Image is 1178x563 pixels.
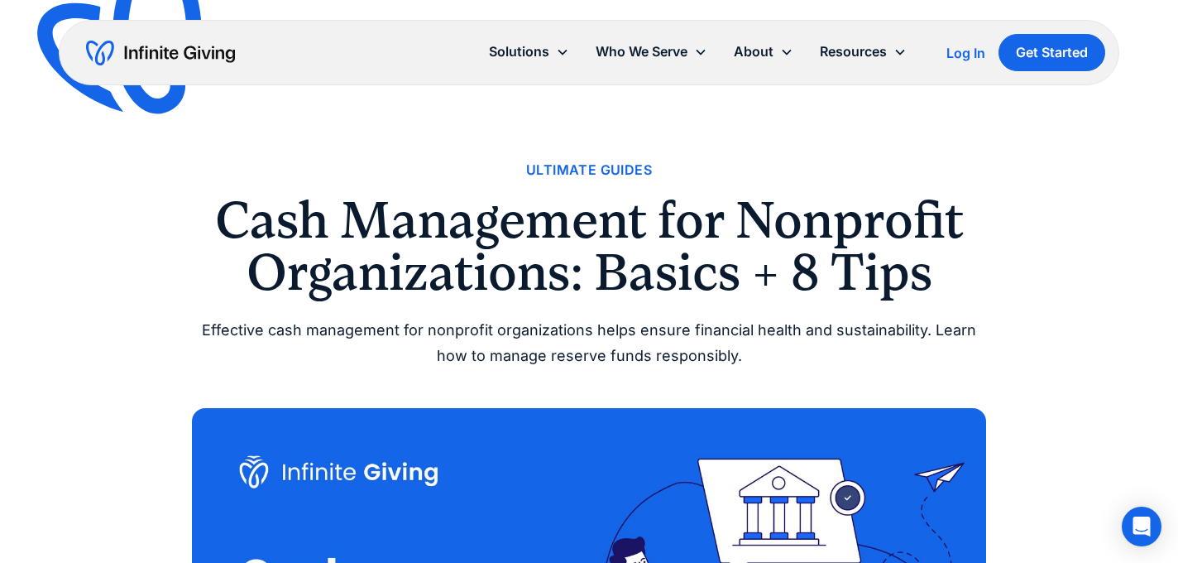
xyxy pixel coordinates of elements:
[476,34,582,70] div: Solutions
[946,46,985,60] div: Log In
[946,43,985,63] a: Log In
[807,34,920,70] div: Resources
[721,34,807,70] div: About
[192,195,986,298] h1: Cash Management for Nonprofit Organizations: Basics + 8 Tips
[582,34,721,70] div: Who We Serve
[998,34,1105,71] a: Get Started
[489,41,549,63] div: Solutions
[192,318,986,368] div: Effective cash management for nonprofit organizations helps ensure financial health and sustainab...
[86,40,235,66] a: home
[596,41,687,63] div: Who We Serve
[1122,507,1161,546] div: Open Intercom Messenger
[526,159,652,181] a: Ultimate Guides
[734,41,773,63] div: About
[820,41,887,63] div: Resources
